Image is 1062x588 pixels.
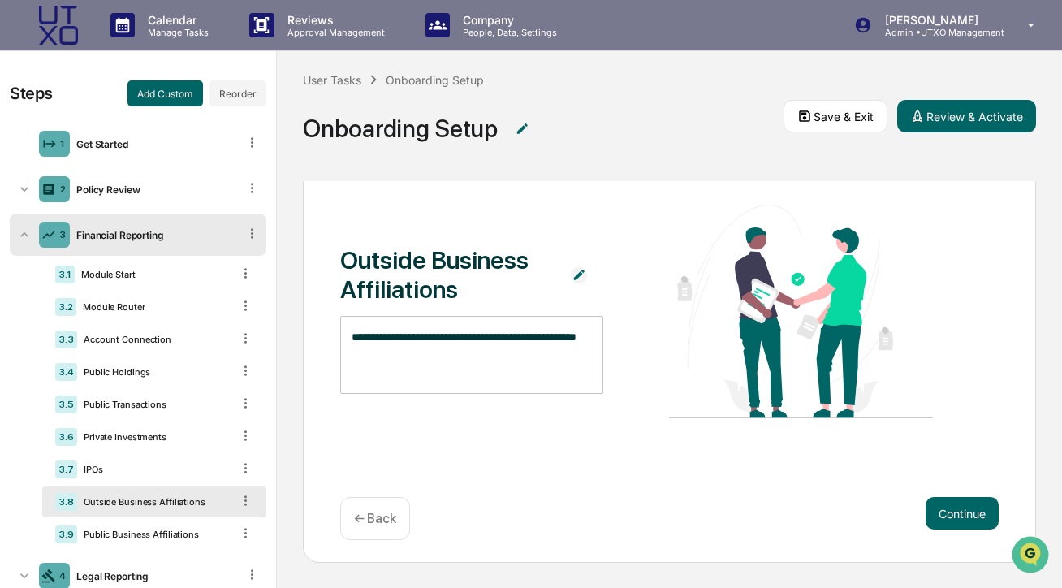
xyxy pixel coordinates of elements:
[274,13,393,27] p: Reviews
[450,13,565,27] p: Company
[55,141,205,153] div: We're available if you need us!
[60,138,65,149] div: 1
[55,396,77,413] div: 3.5
[303,73,361,87] div: User Tasks
[276,129,296,149] button: Start new chat
[77,464,231,475] div: IPOs
[926,497,999,530] button: Continue
[77,334,231,345] div: Account Connection
[77,366,231,378] div: Public Holdings
[135,13,217,27] p: Calendar
[354,511,396,526] p: ← Back
[134,205,201,221] span: Attestations
[55,428,77,446] div: 3.6
[669,205,932,418] img: Outside Business Affiliations
[55,266,75,283] div: 3.1
[784,100,887,132] button: Save & Exit
[10,198,111,227] a: 🖐️Preclearance
[303,114,498,143] div: Onboarding Setup
[75,269,231,280] div: Module Start
[872,27,1004,38] p: Admin • UTXO Management
[118,206,131,219] div: 🗄️
[55,124,266,141] div: Start new chat
[514,121,530,137] img: Additional Document Icon
[55,525,77,543] div: 3.9
[77,431,231,443] div: Private Investments
[76,301,231,313] div: Module Router
[55,460,77,478] div: 3.7
[60,184,66,195] div: 2
[114,275,196,288] a: Powered byPylon
[16,34,296,60] p: How can we help?
[127,80,203,106] button: Add Custom
[16,206,29,219] div: 🖐️
[340,245,555,304] div: Outside Business Affiliations
[32,205,105,221] span: Preclearance
[59,229,66,240] div: 3
[77,529,231,540] div: Public Business Affiliations
[571,267,587,283] img: Additional Document Icon
[10,84,53,103] div: Steps
[872,13,1004,27] p: [PERSON_NAME]
[209,80,266,106] button: Reorder
[77,496,231,508] div: Outside Business Affiliations
[55,298,76,316] div: 3.2
[55,331,77,348] div: 3.3
[897,100,1036,132] button: Review & Activate
[55,493,77,511] div: 3.8
[16,237,29,250] div: 🔎
[274,27,393,38] p: Approval Management
[386,73,484,87] div: Onboarding Setup
[10,229,109,258] a: 🔎Data Lookup
[1010,534,1054,578] iframe: Open customer support
[32,236,102,252] span: Data Lookup
[16,124,45,153] img: 1746055101610-c473b297-6a78-478c-a979-82029cc54cd1
[77,399,231,410] div: Public Transactions
[59,570,66,582] div: 4
[55,363,77,381] div: 3.4
[70,184,238,196] div: Policy Review
[70,229,238,241] div: Financial Reporting
[39,6,78,45] img: logo
[111,198,208,227] a: 🗄️Attestations
[162,275,196,288] span: Pylon
[450,27,565,38] p: People, Data, Settings
[135,27,217,38] p: Manage Tasks
[70,570,238,582] div: Legal Reporting
[70,138,238,150] div: Get Started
